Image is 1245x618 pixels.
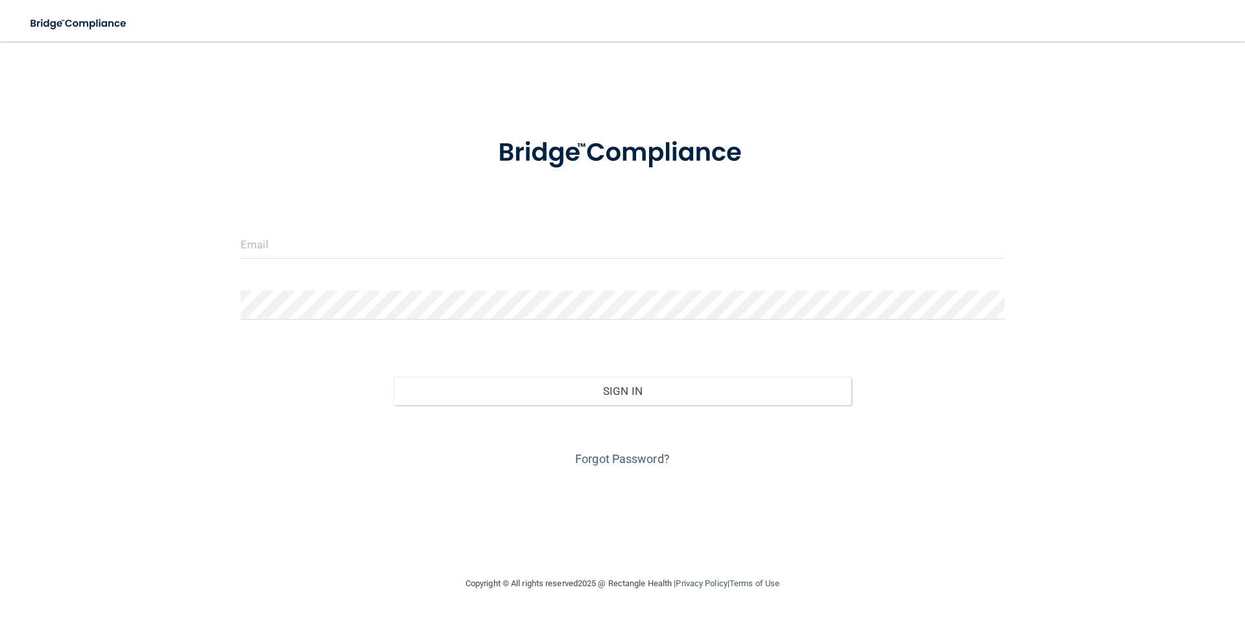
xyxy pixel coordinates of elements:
[386,563,859,604] div: Copyright © All rights reserved 2025 @ Rectangle Health | |
[676,578,727,588] a: Privacy Policy
[394,377,852,405] button: Sign In
[471,119,774,187] img: bridge_compliance_login_screen.278c3ca4.svg
[575,452,670,466] a: Forgot Password?
[19,10,139,37] img: bridge_compliance_login_screen.278c3ca4.svg
[241,230,1004,259] input: Email
[729,578,779,588] a: Terms of Use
